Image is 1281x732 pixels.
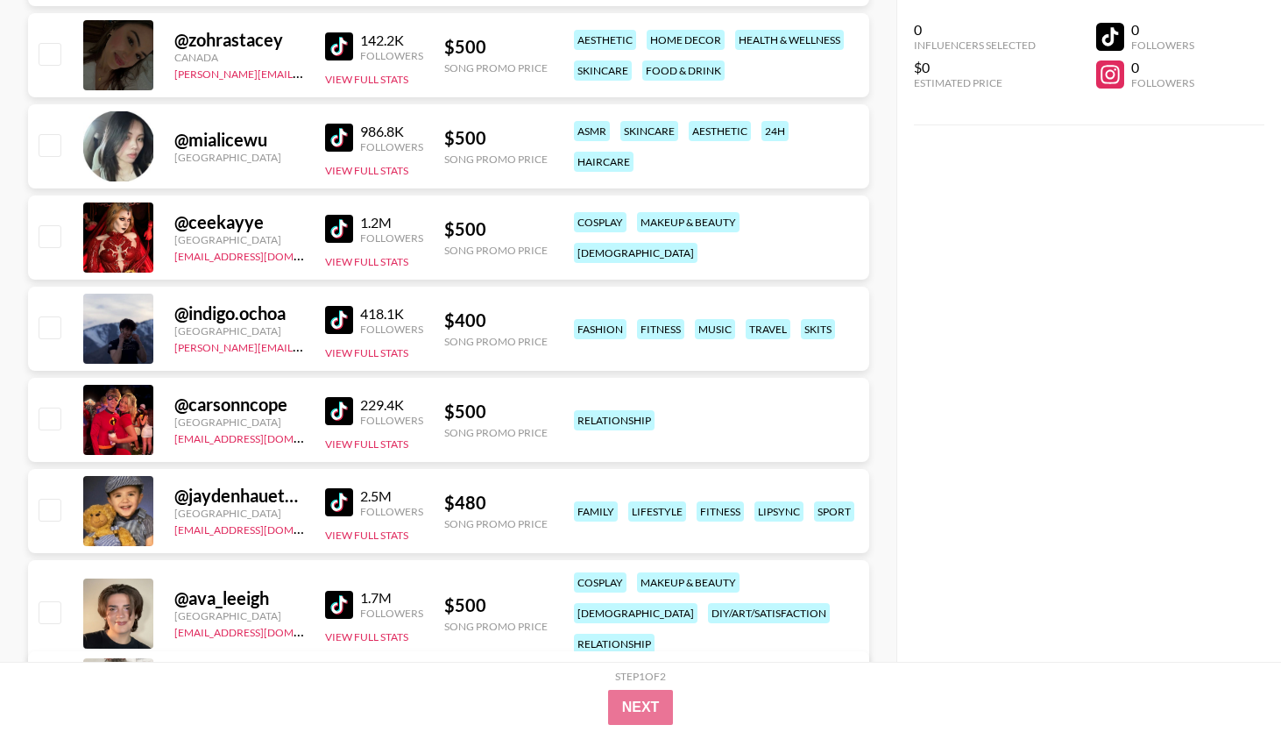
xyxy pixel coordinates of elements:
[360,32,423,49] div: 142.2K
[174,416,304,429] div: [GEOGRAPHIC_DATA]
[574,243,697,263] div: [DEMOGRAPHIC_DATA]
[574,212,626,232] div: cosplay
[174,211,304,233] div: @ ceekayye
[574,121,610,141] div: asmr
[174,338,434,354] a: [PERSON_NAME][EMAIL_ADDRESS][DOMAIN_NAME]
[360,414,423,427] div: Followers
[574,410,655,430] div: relationship
[1131,39,1194,52] div: Followers
[444,426,548,439] div: Song Promo Price
[574,501,618,522] div: family
[325,32,353,60] img: TikTok
[174,324,304,338] div: [GEOGRAPHIC_DATA]
[444,335,548,348] div: Song Promo Price
[689,121,751,141] div: aesthetic
[325,591,353,619] img: TikTok
[360,589,423,607] div: 1.7M
[444,153,548,166] div: Song Promo Price
[761,121,789,141] div: 24h
[174,29,304,51] div: @ zohrastacey
[914,76,1036,89] div: Estimated Price
[708,603,830,623] div: diy/art/satisfaction
[325,164,408,177] button: View Full Stats
[628,501,686,522] div: lifestyle
[574,603,697,623] div: [DEMOGRAPHIC_DATA]
[174,429,350,445] a: [EMAIL_ADDRESS][DOMAIN_NAME]
[1193,644,1260,711] iframe: Drift Widget Chat Controller
[637,319,684,339] div: fitness
[174,587,304,609] div: @ ava_leeigh
[360,231,423,245] div: Followers
[360,49,423,62] div: Followers
[444,127,548,149] div: $ 500
[608,690,674,725] button: Next
[174,622,350,639] a: [EMAIL_ADDRESS][DOMAIN_NAME]
[360,607,423,620] div: Followers
[174,394,304,416] div: @ carsonncope
[914,39,1036,52] div: Influencers Selected
[174,51,304,64] div: Canada
[574,60,632,81] div: skincare
[325,488,353,516] img: TikTok
[325,630,408,643] button: View Full Stats
[360,214,423,231] div: 1.2M
[444,492,548,514] div: $ 480
[574,634,655,654] div: relationship
[735,30,844,50] div: health & wellness
[754,501,803,522] div: lipsync
[574,30,636,50] div: aesthetic
[444,594,548,616] div: $ 500
[574,572,626,593] div: cosplay
[360,140,423,153] div: Followers
[620,121,678,141] div: skincare
[914,21,1036,39] div: 0
[642,60,725,81] div: food & drink
[637,212,740,232] div: makeup & beauty
[325,306,353,334] img: TikTok
[444,309,548,331] div: $ 400
[325,437,408,451] button: View Full Stats
[444,620,548,633] div: Song Promo Price
[360,396,423,414] div: 229.4K
[325,529,408,542] button: View Full Stats
[637,572,740,593] div: makeup & beauty
[360,123,423,140] div: 986.8K
[360,505,423,518] div: Followers
[174,485,304,507] div: @ jaydenhaueterofficial
[615,670,666,683] div: Step 1 of 2
[697,501,744,522] div: fitness
[174,129,304,151] div: @ mialicewu
[174,507,304,520] div: [GEOGRAPHIC_DATA]
[444,401,548,423] div: $ 500
[360,305,423,323] div: 418.1K
[325,397,353,425] img: TikTok
[174,609,304,622] div: [GEOGRAPHIC_DATA]
[325,73,408,86] button: View Full Stats
[174,151,304,164] div: [GEOGRAPHIC_DATA]
[914,59,1036,76] div: $0
[746,319,790,339] div: travel
[1131,21,1194,39] div: 0
[325,346,408,359] button: View Full Stats
[174,302,304,324] div: @ indigo.ochoa
[444,244,548,257] div: Song Promo Price
[574,152,633,172] div: haircare
[814,501,854,522] div: sport
[695,319,735,339] div: music
[325,255,408,268] button: View Full Stats
[1131,76,1194,89] div: Followers
[647,30,725,50] div: home decor
[444,61,548,75] div: Song Promo Price
[444,218,548,240] div: $ 500
[1131,59,1194,76] div: 0
[360,487,423,505] div: 2.5M
[444,517,548,530] div: Song Promo Price
[325,215,353,243] img: TikTok
[174,64,517,81] a: [PERSON_NAME][EMAIL_ADDRESS][PERSON_NAME][DOMAIN_NAME]
[174,246,350,263] a: [EMAIL_ADDRESS][DOMAIN_NAME]
[325,124,353,152] img: TikTok
[801,319,835,339] div: skits
[574,319,626,339] div: fashion
[174,520,350,537] a: [EMAIL_ADDRESS][DOMAIN_NAME]
[444,36,548,58] div: $ 500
